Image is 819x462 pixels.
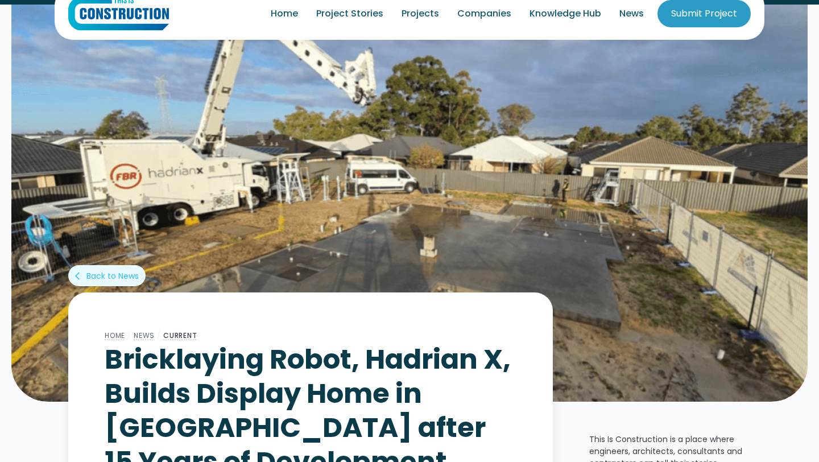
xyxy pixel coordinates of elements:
a: Home [105,331,125,340]
img: Bricklaying Robot, Hadrian X, Builds Display Home in Perth after 15 Years of Development [11,3,808,402]
div: Submit Project [671,7,737,20]
a: Current [163,331,197,340]
div: Back to News [86,270,139,282]
div: / [155,329,163,343]
a: News [134,331,155,340]
div: arrow_back_ios [75,270,84,282]
a: arrow_back_iosBack to News [68,265,146,286]
div: / [125,329,134,343]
